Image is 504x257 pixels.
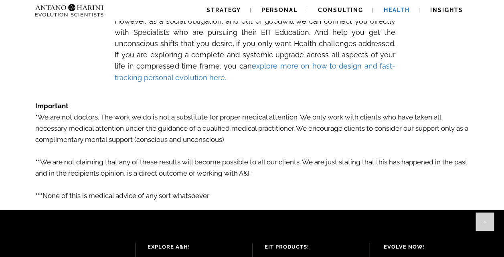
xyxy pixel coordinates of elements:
[115,62,395,81] a: explore more on how to design and fast-tracking personal evolution here.
[35,111,469,145] p: We are not doctors. The work we do is not a substitute for proper medical attention. We only work...
[35,102,69,110] strong: Important
[115,17,395,82] span: However, as a social obligation, and out of goodwill we can connect you directly with Specialists...
[35,179,469,201] p: None of this is medical advice of any sort whatsoever
[35,145,469,179] p: We are not claiming that any of these results will become possible to all our clients. We are jus...
[430,7,463,13] span: Insights
[265,243,357,251] h4: EIT Products!
[148,243,240,251] h4: Explore A&H!
[384,7,410,13] span: Health
[206,7,241,13] span: Strategy
[261,7,298,13] span: Personal
[318,7,363,13] span: Consulting
[383,243,486,251] h4: Evolve Now!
